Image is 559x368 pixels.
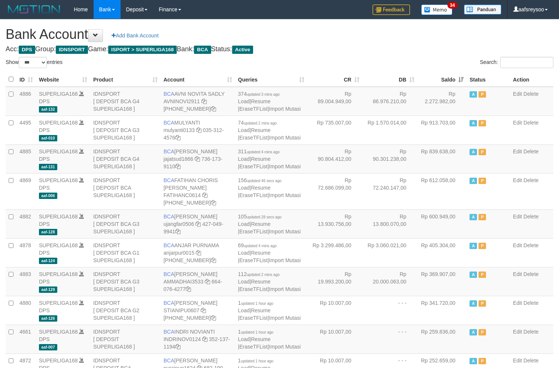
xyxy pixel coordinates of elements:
[164,271,174,277] span: BCA
[39,329,78,335] a: SUPERLIGA168
[523,329,538,335] a: Delete
[241,330,273,334] span: updated 1 hour ago
[479,272,486,278] span: Paused
[6,4,63,15] img: MOTION_logo.png
[513,358,522,364] a: Edit
[238,120,301,141] span: | | |
[161,144,235,173] td: [PERSON_NAME] 736-173-9110
[238,329,301,350] span: | | |
[164,307,200,313] a: STIANIPU0607
[196,250,201,256] a: Copy anjarpur0015 to clipboard
[247,150,280,154] span: updated 4 mins ago
[239,315,267,321] a: EraseTFList
[251,185,270,191] a: Resume
[39,271,78,277] a: SUPERLIGA168
[247,273,280,277] span: updated 2 mins ago
[513,329,522,335] a: Edit
[417,238,467,267] td: Rp 405.304,00
[513,271,522,277] a: Edit
[244,121,277,125] span: updated 2 mins ago
[211,106,216,112] a: Copy 4062280135 to clipboard
[238,300,301,321] span: | | |
[39,344,57,350] span: aaf-007
[36,325,90,353] td: DPS
[479,91,486,98] span: Paused
[39,91,78,97] a: SUPERLIGA168
[6,57,63,68] label: Show entries
[362,296,417,325] td: - - -
[239,163,267,169] a: EraseTFList
[307,267,362,296] td: Rp 19.993.200,00
[56,46,88,54] span: IDNSPORT
[164,148,174,154] span: BCA
[164,221,194,227] a: ujangfar0506
[269,286,301,292] a: Import Mutasi
[164,91,174,97] span: BCA
[211,200,216,206] a: Copy 4062281727 to clipboard
[16,87,36,116] td: 4886
[513,300,522,306] a: Edit
[513,91,522,97] a: Edit
[238,250,250,256] a: Load
[247,215,282,219] span: updated 28 secs ago
[244,244,277,248] span: updated 4 mins ago
[161,173,235,209] td: FATIHAN CHORIS [PERSON_NAME] [PHONE_NUMBER]
[16,173,36,209] td: 4869
[238,156,250,162] a: Load
[90,116,161,144] td: IDNSPORT [ DEPOSIT BCA G3 SUPERLIGA168 ]
[417,209,467,238] td: Rp 600.949,00
[523,120,538,126] a: Delete
[513,148,522,154] a: Edit
[202,336,207,342] a: Copy INDRINOV0124 to clipboard
[447,2,458,9] span: 34
[241,359,273,363] span: updated 1 hour ago
[90,173,161,209] td: IDNSPORT [ DEPOSIT BCA SUPERLIGA168 ]
[90,144,161,173] td: IDNSPORT [ DEPOSIT BCA G4 SUPERLIGA168 ]
[479,358,486,364] span: Paused
[251,336,270,342] a: Resume
[211,315,216,321] a: Copy 4062280194 to clipboard
[164,214,174,220] span: BCA
[238,91,301,112] span: | | |
[238,221,250,227] a: Load
[205,279,210,285] a: Copy AMMADHAI3533 to clipboard
[239,257,267,263] a: EraseTFList
[470,149,477,155] span: Active
[239,192,267,198] a: EraseTFList
[269,163,301,169] a: Import Mutasi
[238,185,250,191] a: Load
[251,307,270,313] a: Resume
[269,135,301,141] a: Import Mutasi
[16,72,36,87] th: ID: activate to sort column ascending
[307,238,362,267] td: Rp 3.299.486,00
[513,214,522,220] a: Edit
[164,250,195,256] a: anjarpur0015
[16,325,36,353] td: 4661
[39,300,78,306] a: SUPERLIGA168
[479,214,486,220] span: Paused
[513,177,522,183] a: Edit
[307,325,362,353] td: Rp 10.007,00
[161,325,235,353] td: INDRI NOVIANTI 352-137-1194
[238,271,280,277] span: 112
[238,214,282,220] span: 105
[90,72,161,87] th: Product: activate to sort column ascending
[269,257,301,263] a: Import Mutasi
[36,267,90,296] td: DPS
[470,178,477,184] span: Active
[175,163,180,169] a: Copy 7361739110 to clipboard
[238,177,282,183] span: 156
[238,300,274,306] span: 1
[107,29,163,42] a: Add Bank Account
[238,307,250,313] a: Load
[90,325,161,353] td: IDNSPORT [ DEPOSIT SUPERLIGA168 ]
[238,91,280,97] span: 374
[479,329,486,335] span: Paused
[211,257,216,263] a: Copy 4062281620 to clipboard
[39,148,78,154] a: SUPERLIGA168
[470,120,477,126] span: Active
[239,135,267,141] a: EraseTFList
[19,46,35,54] span: DPS
[238,98,250,104] a: Load
[470,272,477,278] span: Active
